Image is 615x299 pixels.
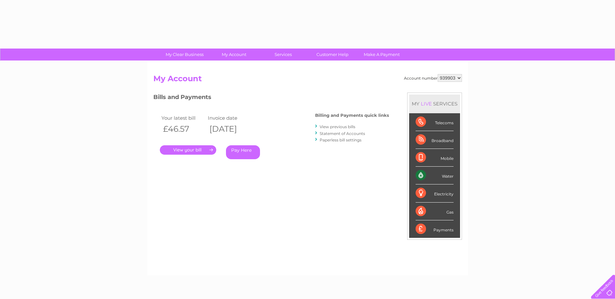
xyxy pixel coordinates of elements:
[404,74,462,82] div: Account number
[153,93,389,104] h3: Bills and Payments
[320,131,365,136] a: Statement of Accounts
[420,101,433,107] div: LIVE
[416,184,454,202] div: Electricity
[416,203,454,220] div: Gas
[315,113,389,118] h4: Billing and Payments quick links
[416,167,454,184] div: Water
[320,138,361,142] a: Paperless bill settings
[355,49,408,61] a: Make A Payment
[153,74,462,86] h2: My Account
[416,113,454,131] div: Telecoms
[306,49,359,61] a: Customer Help
[226,145,260,159] a: Pay Here
[416,220,454,238] div: Payments
[160,145,216,155] a: .
[158,49,211,61] a: My Clear Business
[206,114,253,122] td: Invoice date
[160,122,207,136] th: £46.57
[320,124,355,129] a: View previous bills
[256,49,310,61] a: Services
[416,149,454,167] div: Mobile
[416,131,454,149] div: Broadband
[207,49,261,61] a: My Account
[160,114,207,122] td: Your latest bill
[409,94,460,113] div: MY SERVICES
[206,122,253,136] th: [DATE]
